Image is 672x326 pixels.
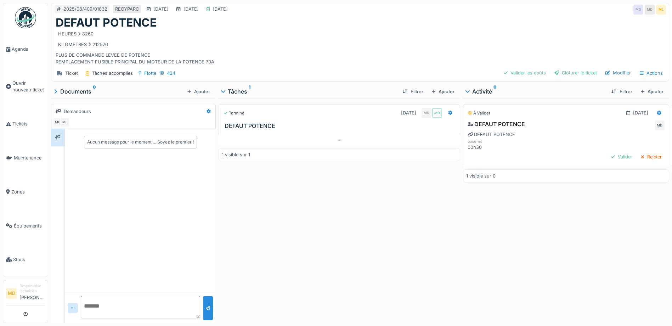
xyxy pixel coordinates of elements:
div: MD [53,117,63,127]
div: Valider les coûts [501,68,549,78]
div: MD [432,108,442,118]
div: ML [656,5,666,15]
div: Terminé [223,110,244,116]
div: Tâches accomplies [92,70,133,77]
div: Flotte [144,70,156,77]
li: MD [6,288,17,299]
img: Badge_color-CXgf-gQk.svg [15,7,36,28]
span: Maintenance [14,154,45,161]
div: HEURES 8260 [58,30,94,37]
div: PLUS DE COMMANDE LEVEE DE POTENCE REMPLACEMENT FUSIBLE PRINCIPAL DU MOTEUR DE LA POTENCE 70A [56,29,665,65]
div: Tâches [221,87,397,96]
a: Équipements [3,209,48,243]
div: [DATE] [633,109,648,116]
sup: 0 [493,87,497,96]
div: Activité [466,87,606,96]
div: 1 visible sur 1 [222,151,250,158]
sup: 1 [249,87,250,96]
div: Ajouter [638,87,666,96]
div: Valider [608,152,635,162]
div: KILOMETRES 212576 [58,41,108,48]
div: [DATE] [153,6,169,12]
div: MD [645,5,655,15]
div: Ticket [65,70,78,77]
div: MD [633,5,643,15]
div: Filtrer [609,87,635,96]
div: Demandeurs [64,108,91,115]
div: 1 visible sur 0 [466,173,496,179]
div: Aucun message pour le moment … Soyez le premier ! [87,139,194,145]
div: Rejeter [638,152,665,162]
span: Ouvrir nouveau ticket [12,80,45,93]
div: DEFAUT POTENCE [468,120,525,128]
li: [PERSON_NAME] [19,283,45,304]
h3: DEFAUT POTENCE [225,123,457,129]
div: [DATE] [183,6,199,12]
a: Zones [3,175,48,209]
div: RECYPARC [115,6,139,12]
div: Documents [54,87,185,96]
a: Agenda [3,32,48,66]
a: Maintenance [3,141,48,175]
div: DEFAUT POTENCE [468,131,515,138]
span: Tickets [12,120,45,127]
div: Ajouter [185,87,213,96]
h6: quantité [468,139,532,144]
div: MD [655,120,665,130]
div: 424 [167,70,175,77]
span: Stock [13,256,45,263]
div: Modifier [603,68,634,78]
span: Agenda [12,46,45,52]
div: Responsable technicien [19,283,45,294]
div: MD [422,108,431,118]
div: ML [60,117,70,127]
div: Ajouter [429,87,457,96]
div: Clôturer le ticket [552,68,600,78]
div: [DATE] [213,6,228,12]
div: [DATE] [401,109,416,116]
a: Tickets [3,107,48,141]
a: Ouvrir nouveau ticket [3,66,48,107]
sup: 0 [93,87,96,96]
div: 2025/08/409/01832 [63,6,107,12]
span: Équipements [14,223,45,229]
div: Filtrer [400,87,426,96]
div: 00h30 [468,144,532,151]
div: À valider [468,110,490,116]
a: Stock [3,243,48,277]
div: Actions [637,68,666,78]
a: MD Responsable technicien[PERSON_NAME] [6,283,45,305]
h1: DEFAUT POTENCE [56,16,157,29]
span: Zones [11,189,45,195]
